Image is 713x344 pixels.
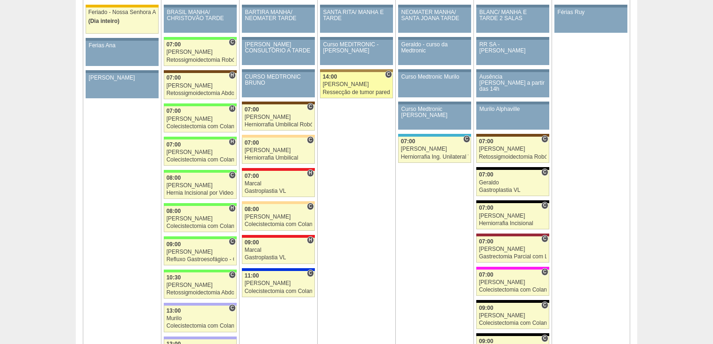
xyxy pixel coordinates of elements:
div: Key: Aviso [320,37,393,40]
span: 11:00 [245,272,259,279]
div: [PERSON_NAME] [167,216,234,222]
div: Colecistectomia com Colangiografia VL [167,124,234,130]
div: Colecistectomia com Colangiografia VL [167,157,234,163]
a: RR SA - [PERSON_NAME] [476,40,549,65]
span: 07:00 [167,41,181,48]
a: C 07:00 Geraldo Gastroplastia VL [476,170,549,196]
div: Geraldo - curso da Medtronic [401,42,468,54]
div: Key: Santa Joana [242,102,315,104]
span: 13:00 [167,307,181,314]
a: H 07:00 Marcal Gastroplastia VL [242,171,315,197]
a: H 07:00 [PERSON_NAME] Colecistectomia com Colangiografia VL [164,139,237,166]
a: C 07:00 [PERSON_NAME] Retossigmoidectomia Robótica [476,137,549,163]
div: Key: Christóvão da Gama [164,337,237,339]
span: Consultório [541,268,548,276]
a: C 07:00 [PERSON_NAME] Colecistectomia com Colangiografia VL [476,270,549,296]
a: Férias Ruy [554,7,627,33]
div: Key: Blanc [476,167,549,170]
span: Hospital [307,236,314,244]
div: Gastroplastia VL [479,187,547,193]
div: [PERSON_NAME] [479,146,547,152]
div: [PERSON_NAME] [245,114,313,120]
div: Key: Aviso [398,69,471,72]
span: Hospital [307,169,314,177]
div: Retossigmoidectomia Abdominal VL [167,90,234,96]
div: Key: Brasil [164,103,237,106]
a: C 11:00 [PERSON_NAME] Colecistectomia com Colangiografia VL [242,271,315,297]
span: Hospital [229,138,236,146]
div: Key: Aviso [398,102,471,104]
div: Key: Aviso [476,69,549,72]
span: Consultório [541,301,548,309]
a: Curso Medtronic Murilo [398,72,471,97]
a: Ferias Ana [86,41,159,66]
span: 09:00 [245,239,259,246]
div: Colecistectomia com Colangiografia VL [167,323,234,329]
div: Ferias Ana [89,43,156,49]
span: 07:00 [401,138,415,145]
div: Key: Brasil [164,170,237,173]
a: C 09:00 [PERSON_NAME] Refluxo Gastroesofágico - Cirurgia VL [164,239,237,265]
div: Key: Blanc [476,333,549,336]
span: Hospital [229,105,236,112]
a: C 07:00 [PERSON_NAME] Herniorrafia Incisional [476,203,549,229]
a: C 10:30 [PERSON_NAME] Retossigmoidectomia Abdominal [164,272,237,299]
a: C 14:00 [PERSON_NAME] Ressecção de tumor parede abdominal pélvica [320,72,393,98]
div: Key: Brasil [164,270,237,272]
div: Geraldo [479,180,547,186]
div: Gastroplastia VL [245,188,313,194]
span: Consultório [307,203,314,210]
div: Ressecção de tumor parede abdominal pélvica [323,89,391,95]
a: Curso Medtronic [PERSON_NAME] [398,104,471,130]
div: Colecistectomia com Colangiografia VL [167,223,234,229]
div: Key: Brasil [164,203,237,206]
div: [PERSON_NAME] [479,213,547,219]
span: Consultório [307,136,314,144]
a: C 07:00 [PERSON_NAME] Retossigmoidectomia Robótica [164,40,237,66]
span: 07:00 [245,173,259,179]
div: Hernia Incisional por Video [167,190,234,196]
div: [PERSON_NAME] CONSULTÓRIO A TARDE [245,42,312,54]
span: Consultório [229,38,236,46]
div: Key: Santa Joana [164,70,237,73]
span: 07:00 [479,205,494,211]
div: BRASIL MANHÃ/ CHRISTOVÃO TARDE [167,9,234,22]
span: Consultório [541,168,548,176]
div: Marcal [245,247,313,253]
div: Herniorrafia Umbilical [245,155,313,161]
a: [PERSON_NAME] [86,73,159,98]
a: BRASIL MANHÃ/ CHRISTOVÃO TARDE [164,7,237,33]
div: SANTA RITA/ MANHÃ E TARDE [323,9,390,22]
div: Herniorrafia Ing. Unilateral VL [401,154,469,160]
div: Key: Sírio Libanês [476,234,549,236]
div: Key: Aviso [242,37,315,40]
span: (Dia inteiro) [88,18,120,24]
span: 07:00 [479,171,494,178]
a: Feriado - Nossa Senhora Aparecida (Dia inteiro) [86,7,159,34]
a: C 08:00 [PERSON_NAME] Colecistectomia com Colangiografia VL [242,204,315,230]
div: Key: Aviso [554,5,627,7]
span: 07:00 [479,238,494,245]
div: Key: Bartira [242,135,315,138]
span: Hospital [229,205,236,212]
div: Gastroplastia VL [245,255,313,261]
div: Retossigmoidectomia Robótica [167,57,234,63]
a: C 09:00 [PERSON_NAME] Colecistectomia com Colangiografia VL [476,303,549,329]
div: Key: São Luiz - Itaim [242,268,315,271]
div: Key: Aviso [476,102,549,104]
div: Curso Medtronic [PERSON_NAME] [401,106,468,118]
span: 09:00 [479,305,494,311]
div: Key: Brasil [164,236,237,239]
div: Colecistectomia com Colangiografia VL [479,287,547,293]
div: Key: Aviso [242,69,315,72]
div: RR SA - [PERSON_NAME] [480,42,546,54]
div: Key: Neomater [398,134,471,137]
div: BARTIRA MANHÃ/ NEOMATER TARDE [245,9,312,22]
div: [PERSON_NAME] [479,313,547,319]
a: Murilo Alphaville [476,104,549,130]
div: Retossigmoidectomia Robótica [479,154,547,160]
span: Consultório [541,202,548,209]
a: C 07:00 [PERSON_NAME] Herniorrafia Umbilical Robótica [242,104,315,131]
div: [PERSON_NAME] [167,282,234,288]
a: H 07:00 [PERSON_NAME] Retossigmoidectomia Abdominal VL [164,73,237,99]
